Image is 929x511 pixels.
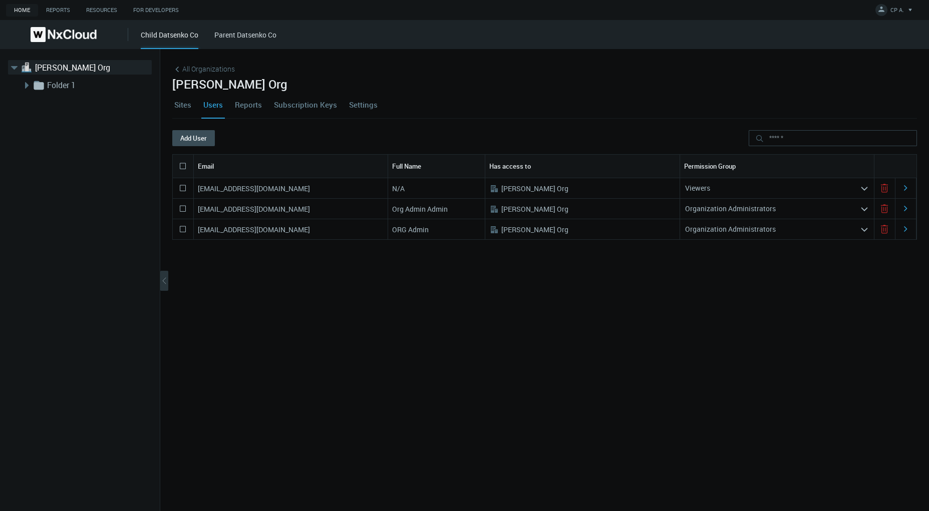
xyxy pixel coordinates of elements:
[172,64,235,75] a: All Organizations
[392,225,429,234] nx-search-highlight: ORG Admin
[890,6,904,18] span: CP A.
[198,225,310,234] nx-search-highlight: [EMAIL_ADDRESS][DOMAIN_NAME]
[35,62,135,74] a: [PERSON_NAME] Org
[685,204,776,213] nx-search-highlight: Organization Administrators
[31,27,97,42] img: Nx Cloud logo
[182,64,235,74] span: All Organizations
[347,91,380,118] a: Settings
[125,4,187,17] a: For Developers
[38,4,78,17] a: Reports
[685,224,776,234] nx-search-highlight: Organization Administrators
[501,184,568,193] nx-search-highlight: [PERSON_NAME] Org
[6,4,38,17] a: Home
[501,225,568,234] nx-search-highlight: [PERSON_NAME] Org
[201,91,225,118] a: Users
[392,204,448,214] nx-search-highlight: Org Admin Admin
[172,77,917,91] h2: [PERSON_NAME] Org
[172,130,215,146] button: Add User
[172,91,193,118] a: Sites
[214,30,276,40] a: Parent Datsenko Co
[198,184,310,193] nx-search-highlight: [EMAIL_ADDRESS][DOMAIN_NAME]
[272,91,339,118] a: Subscription Keys
[47,79,147,91] a: Folder 1
[78,4,125,17] a: Resources
[392,184,405,193] nx-search-highlight: N/A
[685,183,710,193] nx-search-highlight: Viewers
[198,204,310,214] nx-search-highlight: [EMAIL_ADDRESS][DOMAIN_NAME]
[233,91,264,118] a: Reports
[141,30,198,49] div: Child Datsenko Co
[501,204,568,214] nx-search-highlight: [PERSON_NAME] Org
